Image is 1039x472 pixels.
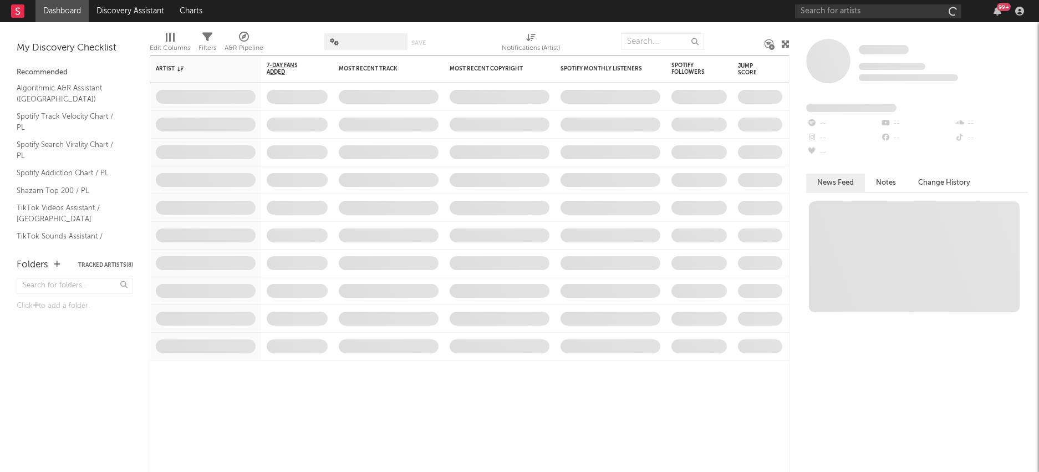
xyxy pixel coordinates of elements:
[907,174,981,192] button: Change History
[198,28,216,60] div: Filters
[859,44,909,55] a: Some Artist
[806,131,880,145] div: --
[997,3,1011,11] div: 99 +
[225,28,263,60] div: A&R Pipeline
[954,116,1028,131] div: --
[17,139,122,161] a: Spotify Search Virality Chart / PL
[954,131,1028,145] div: --
[339,65,422,72] div: Most Recent Track
[806,174,865,192] button: News Feed
[450,65,533,72] div: Most Recent Copyright
[17,110,122,133] a: Spotify Track Velocity Chart / PL
[859,63,925,70] span: Tracking Since: [DATE]
[225,42,263,55] div: A&R Pipeline
[17,278,133,294] input: Search for folders...
[561,65,644,72] div: Spotify Monthly Listeners
[17,167,122,179] a: Spotify Addiction Chart / PL
[17,300,133,313] div: Click to add a folder.
[150,42,190,55] div: Edit Columns
[671,62,710,75] div: Spotify Followers
[411,40,426,46] button: Save
[17,258,48,272] div: Folders
[17,185,122,197] a: Shazam Top 200 / PL
[156,65,239,72] div: Artist
[78,262,133,268] button: Tracked Artists(8)
[859,74,958,81] span: 0 fans last week
[880,131,954,145] div: --
[621,33,704,50] input: Search...
[17,82,122,105] a: Algorithmic A&R Assistant ([GEOGRAPHIC_DATA])
[502,42,560,55] div: Notifications (Artist)
[738,63,766,76] div: Jump Score
[502,28,560,60] div: Notifications (Artist)
[994,7,1001,16] button: 99+
[859,45,909,54] span: Some Artist
[806,145,880,160] div: --
[198,42,216,55] div: Filters
[267,62,311,75] span: 7-Day Fans Added
[880,116,954,131] div: --
[865,174,907,192] button: Notes
[17,42,133,55] div: My Discovery Checklist
[806,104,897,112] span: Fans Added by Platform
[795,4,961,18] input: Search for artists
[17,230,122,253] a: TikTok Sounds Assistant / [GEOGRAPHIC_DATA]
[806,116,880,131] div: --
[17,202,122,225] a: TikTok Videos Assistant / [GEOGRAPHIC_DATA]
[150,28,190,60] div: Edit Columns
[17,66,133,79] div: Recommended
